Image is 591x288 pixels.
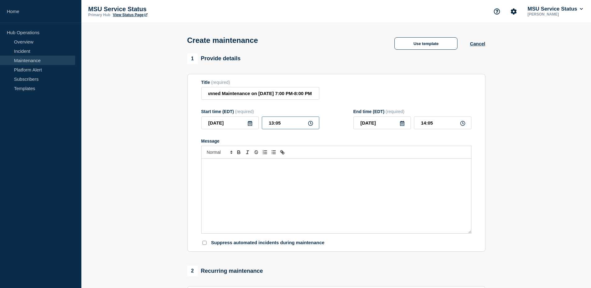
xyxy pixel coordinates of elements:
[187,266,263,276] div: Recurring maintenance
[211,240,325,246] p: Suppress automated incidents during maintenance
[187,36,258,45] h1: Create maintenance
[490,5,503,18] button: Support
[201,87,319,100] input: Title
[202,159,471,233] div: Message
[394,37,457,50] button: Use template
[187,266,198,276] span: 2
[243,149,252,156] button: Toggle italic text
[201,117,259,129] input: YYYY-MM-DD
[234,149,243,156] button: Toggle bold text
[278,149,287,156] button: Toggle link
[201,80,319,85] div: Title
[202,241,207,245] input: Suppress automated incidents during maintenance
[252,149,261,156] button: Toggle strikethrough text
[262,117,319,129] input: HH:MM
[414,117,471,129] input: HH:MM
[113,13,147,17] a: View Status Page
[470,41,485,46] button: Cancel
[353,117,411,129] input: YYYY-MM-DD
[201,109,319,114] div: Start time (EDT)
[187,53,241,64] div: Provide details
[269,149,278,156] button: Toggle bulleted list
[88,13,110,17] p: Primary Hub
[261,149,269,156] button: Toggle ordered list
[88,6,212,13] p: MSU Service Status
[201,139,471,144] div: Message
[235,109,254,114] span: (required)
[211,80,230,85] span: (required)
[526,12,584,16] p: [PERSON_NAME]
[526,6,584,12] button: MSU Service Status
[187,53,198,64] span: 1
[386,109,405,114] span: (required)
[204,149,234,156] span: Font size
[353,109,471,114] div: End time (EDT)
[507,5,520,18] button: Account settings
